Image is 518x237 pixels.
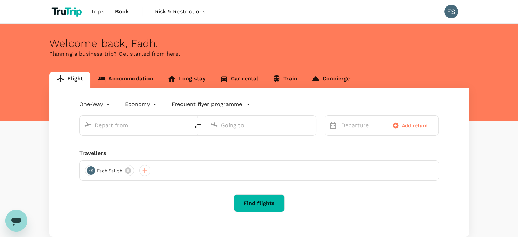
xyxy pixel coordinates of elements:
[125,99,158,110] div: Economy
[402,122,428,129] span: Add return
[91,8,104,16] span: Trips
[213,72,266,88] a: Car rental
[90,72,160,88] a: Accommodation
[265,72,304,88] a: Train
[49,72,91,88] a: Flight
[79,99,111,110] div: One-Way
[49,50,469,58] p: Planning a business trip? Get started from here.
[115,8,129,16] span: Book
[95,120,175,131] input: Depart from
[444,5,458,18] div: FS
[49,4,86,19] img: TruTrip logo
[79,149,439,158] div: Travellers
[234,194,285,212] button: Find flights
[341,121,381,130] p: Departure
[172,100,250,108] button: Frequent flyer programme
[221,120,302,131] input: Going to
[85,165,134,176] div: FSFadh salleh
[93,167,127,174] span: Fadh salleh
[190,118,206,134] button: delete
[311,124,313,126] button: Open
[185,124,186,126] button: Open
[155,8,206,16] span: Risk & Restrictions
[160,72,213,88] a: Long stay
[5,210,27,232] iframe: Button to launch messaging window
[172,100,242,108] p: Frequent flyer programme
[304,72,357,88] a: Concierge
[49,37,469,50] div: Welcome back , Fadh .
[87,166,95,175] div: FS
